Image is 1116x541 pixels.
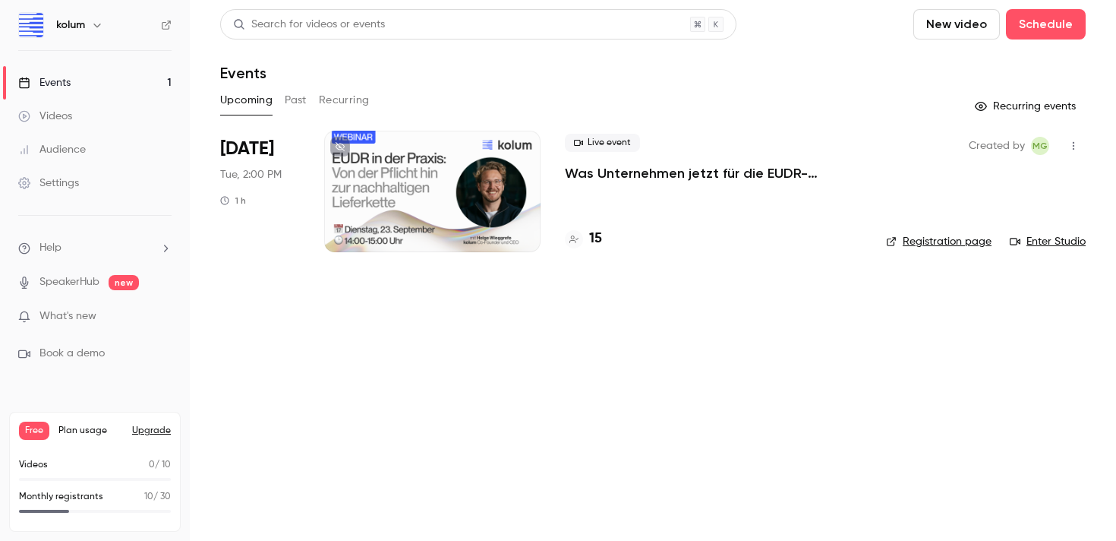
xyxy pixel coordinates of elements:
[220,167,282,182] span: Tue, 2:00 PM
[913,9,1000,40] button: New video
[220,88,273,112] button: Upcoming
[39,240,61,256] span: Help
[18,109,72,124] div: Videos
[968,94,1086,119] button: Recurring events
[19,458,48,472] p: Videos
[285,88,307,112] button: Past
[19,422,49,440] span: Free
[565,164,862,182] a: Was Unternehmen jetzt für die EUDR-Compliance tun müssen + Live Q&A
[1010,234,1086,249] a: Enter Studio
[19,13,43,37] img: kolum
[18,176,79,191] div: Settings
[1006,9,1086,40] button: Schedule
[565,229,602,249] a: 15
[58,425,123,437] span: Plan usage
[19,490,103,504] p: Monthly registrants
[153,310,172,324] iframe: Noticeable Trigger
[18,142,86,157] div: Audience
[589,229,602,249] h4: 15
[144,490,171,504] p: / 30
[220,195,246,207] div: 1 h
[149,458,171,472] p: / 10
[565,134,640,152] span: Live event
[1031,137,1049,155] span: Maximilian Gampl
[969,137,1025,155] span: Created by
[319,88,370,112] button: Recurring
[39,346,105,362] span: Book a demo
[132,425,171,437] button: Upgrade
[220,64,266,82] h1: Events
[144,492,153,501] span: 10
[220,131,300,252] div: Sep 23 Tue, 2:00 PM (Europe/Berlin)
[39,274,99,290] a: SpeakerHub
[233,17,385,33] div: Search for videos or events
[39,308,96,324] span: What's new
[886,234,991,249] a: Registration page
[109,275,139,290] span: new
[149,460,155,470] span: 0
[18,75,71,90] div: Events
[220,137,274,161] span: [DATE]
[56,17,85,33] h6: kolum
[1032,137,1048,155] span: MG
[18,240,172,256] li: help-dropdown-opener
